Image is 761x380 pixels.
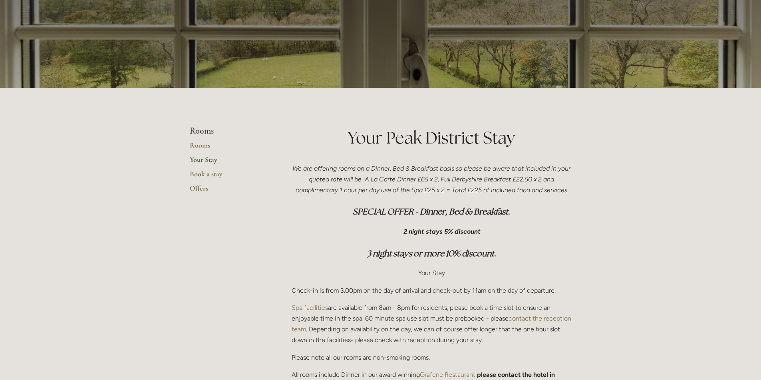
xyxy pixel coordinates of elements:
[190,155,266,169] a: Your Stay
[420,371,475,378] a: Grafene Restaurant
[367,248,496,259] em: 3 night stays or more 10% discount.
[190,141,266,155] a: Rooms
[190,184,266,198] a: Offers
[190,126,266,136] li: Rooms
[292,165,572,194] em: We are offering rooms on a Dinner, Bed & Breakfast basis so please be aware that included in your...
[292,352,572,363] p: Please note all our rooms are non-smoking rooms.
[353,206,510,217] em: SPECIAL OFFER - Dinner, Bed & Breakfast.
[403,228,481,235] em: 2 night stays 5% discount
[292,285,572,296] p: Check-in is from 3.00pm on the day of arrival and check-out by 11am on the day of departure.
[190,169,266,184] a: Book a stay
[292,302,572,346] p: are available from 8am - 8pm for residents, please book a time slot to ensure an enjoyable time i...
[292,304,328,311] a: Spa facilities
[292,126,572,150] h1: Your Peak District Stay
[292,268,572,278] p: Your Stay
